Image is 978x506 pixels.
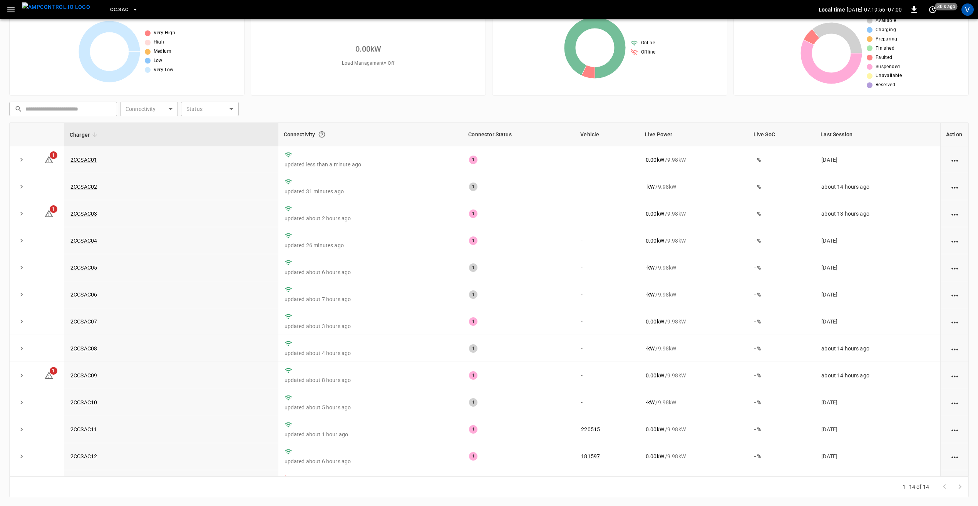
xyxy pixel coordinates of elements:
button: expand row [16,262,27,273]
div: action cell options [950,372,960,379]
td: - % [748,335,815,362]
th: Connector Status [463,123,575,146]
span: CC.SAC [110,5,128,14]
td: - % [748,443,815,470]
button: expand row [16,235,27,246]
a: 2CCSAC07 [70,318,97,325]
span: Faulted [876,54,893,62]
p: 0.00 kW [646,156,664,164]
a: 2CCSAC11 [70,426,97,432]
p: updated about 5 hours ago [285,404,457,411]
span: Charging [876,26,896,34]
td: - % [748,146,815,173]
p: Local time [819,6,845,13]
div: profile-icon [961,3,974,16]
a: 2CCSAC12 [70,453,97,459]
div: action cell options [950,291,960,298]
td: about 14 hours ago [815,173,940,200]
a: 1 [44,210,54,216]
td: [DATE] [815,416,940,443]
span: Charger [70,130,100,139]
td: [DATE] [815,389,940,416]
th: Live SoC [748,123,815,146]
td: - [575,173,640,200]
td: about 13 hours ago [815,200,940,227]
span: Load Management = Off [342,60,394,67]
td: about 14 hours ago [815,335,940,362]
span: Very High [154,29,176,37]
td: - [575,146,640,173]
td: - [815,470,940,497]
p: updated about 3 hours ago [285,322,457,330]
button: expand row [16,154,27,166]
div: / 9.98 kW [646,426,742,433]
div: action cell options [950,183,960,191]
td: - [575,227,640,254]
td: - % [748,308,815,335]
span: Reserved [876,81,895,89]
p: updated less than a minute ago [285,161,457,168]
a: 2CCSAC01 [70,157,97,163]
button: expand row [16,343,27,354]
div: 1 [469,371,477,380]
td: - % [748,416,815,443]
div: action cell options [950,210,960,218]
a: 2CCSAC08 [70,345,97,352]
div: / 9.98 kW [646,264,742,271]
img: ampcontrol.io logo [22,2,90,12]
td: - % [748,470,815,497]
div: action cell options [950,399,960,406]
div: / 9.98 kW [646,237,742,245]
span: 30 s ago [935,3,958,10]
div: 1 [469,183,477,191]
div: / 9.98 kW [646,210,742,218]
button: expand row [16,451,27,462]
p: 0.00 kW [646,372,664,379]
p: 0.00 kW [646,237,664,245]
span: 1 [50,151,57,159]
button: Connection between the charger and our software. [315,127,329,141]
p: updated 26 minutes ago [285,241,457,249]
td: - % [748,281,815,308]
div: 1 [469,317,477,326]
td: - [575,308,640,335]
a: 2CCSAC04 [70,238,97,244]
td: - [575,362,640,389]
span: Finished [876,45,894,52]
td: [DATE] [815,254,940,281]
p: 0.00 kW [646,452,664,460]
td: - [575,254,640,281]
button: expand row [16,397,27,408]
p: - kW [646,183,655,191]
td: - % [748,227,815,254]
td: - [575,335,640,362]
div: action cell options [950,264,960,271]
span: 1 [50,367,57,375]
span: Medium [154,48,171,55]
a: 2CCSAC02 [70,184,97,190]
div: Connectivity [284,127,458,141]
p: 0.00 kW [646,318,664,325]
p: 1–14 of 14 [903,483,929,491]
div: action cell options [950,318,960,325]
p: updated about 1 hour ago [285,431,457,438]
span: Preparing [876,35,898,43]
span: Available [876,17,896,25]
button: set refresh interval [926,3,939,16]
th: Live Power [640,123,748,146]
td: - [575,281,640,308]
div: 1 [469,263,477,272]
div: 1 [469,290,477,299]
p: updated about 6 hours ago [285,457,457,465]
span: Low [154,57,162,65]
div: action cell options [950,156,960,164]
td: [DATE] [815,281,940,308]
p: updated 31 minutes ago [285,188,457,195]
p: 0.00 kW [646,210,664,218]
div: / 9.98 kW [646,372,742,379]
td: - [575,389,640,416]
div: action cell options [950,426,960,433]
a: 2CCSAC10 [70,399,97,405]
p: 0.00 kW [646,426,664,433]
div: action cell options [950,237,960,245]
